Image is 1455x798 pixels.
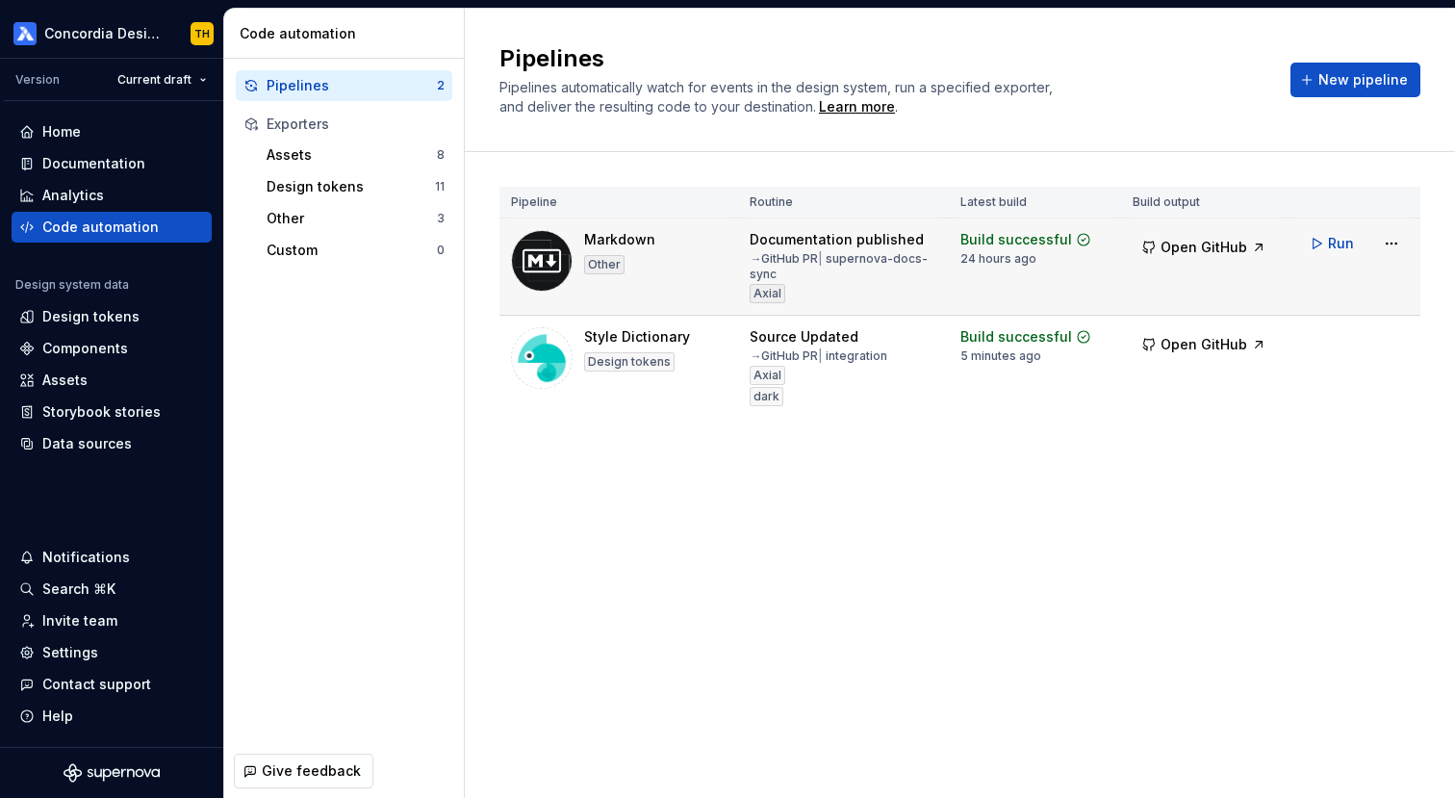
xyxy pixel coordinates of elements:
[750,230,924,249] div: Documentation published
[584,255,625,274] div: Other
[259,203,452,234] button: Other3
[435,179,445,194] div: 11
[750,366,785,385] div: Axial
[267,241,437,260] div: Custom
[42,186,104,205] div: Analytics
[818,251,823,266] span: |
[42,548,130,567] div: Notifications
[109,66,216,93] button: Current draft
[12,365,212,396] a: Assets
[499,187,738,219] th: Pipeline
[1161,335,1247,354] span: Open GitHub
[437,243,445,258] div: 0
[44,24,167,43] div: Concordia Design System
[12,428,212,459] a: Data sources
[117,72,191,88] span: Current draft
[234,754,373,788] button: Give feedback
[750,251,937,282] div: → GitHub PR supernova-docs-sync
[12,148,212,179] a: Documentation
[1133,339,1275,355] a: Open GitHub
[42,371,88,390] div: Assets
[584,230,655,249] div: Markdown
[437,147,445,163] div: 8
[42,675,151,694] div: Contact support
[1133,230,1275,265] button: Open GitHub
[64,763,160,783] svg: Supernova Logo
[1318,70,1408,90] span: New pipeline
[12,605,212,636] a: Invite team
[1133,242,1275,258] a: Open GitHub
[960,327,1072,347] div: Build successful
[949,187,1121,219] th: Latest build
[42,643,98,662] div: Settings
[42,579,115,599] div: Search ⌘K
[15,277,129,293] div: Design system data
[12,574,212,605] button: Search ⌘K
[960,251,1036,267] div: 24 hours ago
[816,100,898,115] span: .
[267,145,437,165] div: Assets
[819,97,895,116] a: Learn more
[12,701,212,732] button: Help
[1328,234,1354,253] span: Run
[1161,238,1247,257] span: Open GitHub
[437,78,445,93] div: 2
[259,171,452,202] button: Design tokens11
[12,180,212,211] a: Analytics
[12,397,212,427] a: Storybook stories
[750,284,785,303] div: Axial
[13,22,37,45] img: 710ec17d-181e-451d-af14-9a91d01c304b.png
[4,13,219,54] button: Concordia Design SystemTH
[437,211,445,226] div: 3
[1300,226,1366,261] button: Run
[12,116,212,147] a: Home
[259,235,452,266] button: Custom0
[267,209,437,228] div: Other
[12,637,212,668] a: Settings
[42,154,145,173] div: Documentation
[42,402,161,422] div: Storybook stories
[584,327,690,347] div: Style Dictionary
[42,339,128,358] div: Components
[960,230,1072,249] div: Build successful
[42,434,132,453] div: Data sources
[15,72,60,88] div: Version
[750,348,887,364] div: → GitHub PR integration
[236,70,452,101] button: Pipelines2
[499,79,1057,115] span: Pipelines automatically watch for events in the design system, run a specified exporter, and deli...
[12,333,212,364] a: Components
[267,76,437,95] div: Pipelines
[12,212,212,243] a: Code automation
[42,122,81,142] div: Home
[960,348,1041,364] div: 5 minutes ago
[1290,63,1420,97] button: New pipeline
[42,218,159,237] div: Code automation
[818,348,823,363] span: |
[262,761,361,781] span: Give feedback
[42,611,117,631] div: Invite team
[267,177,435,196] div: Design tokens
[738,187,949,219] th: Routine
[1133,327,1275,362] button: Open GitHub
[12,301,212,332] a: Design tokens
[240,24,456,43] div: Code automation
[499,43,1267,74] h2: Pipelines
[750,327,858,347] div: Source Updated
[194,26,210,41] div: TH
[584,352,675,372] div: Design tokens
[1121,187,1289,219] th: Build output
[42,307,140,326] div: Design tokens
[750,387,783,406] div: dark
[259,140,452,170] button: Assets8
[12,669,212,700] button: Contact support
[42,707,73,726] div: Help
[12,542,212,573] button: Notifications
[267,115,445,134] div: Exporters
